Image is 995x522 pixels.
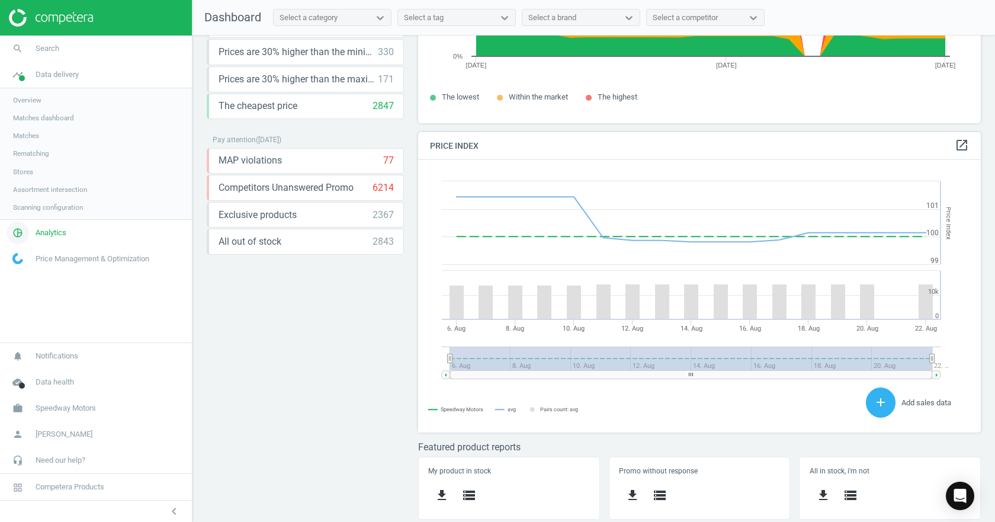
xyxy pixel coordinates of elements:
[13,149,49,158] span: Rematching
[928,288,939,296] text: 10k
[598,92,637,101] span: The highest
[36,377,74,388] span: Data health
[509,92,568,101] span: Within the market
[930,257,939,265] text: 99
[219,181,354,194] span: Competitors Unanswered Promo
[13,95,41,105] span: Overview
[901,398,951,407] span: Add sales data
[428,467,589,475] h5: My product in stock
[874,395,888,409] i: add
[219,209,297,222] span: Exclusive products
[540,406,578,412] tspan: Pairs count: avg
[428,482,455,510] button: get_app
[856,325,878,332] tspan: 20. Aug
[7,63,29,86] i: timeline
[7,345,29,367] i: notifications
[36,254,149,264] span: Price Management & Optimization
[36,403,96,414] span: Speedway Motors
[404,12,444,23] div: Select a tag
[7,397,29,419] i: work
[219,73,378,86] span: Prices are 30% higher than the maximal
[36,351,78,361] span: Notifications
[681,325,702,332] tspan: 14. Aug
[453,53,463,60] text: 0%
[13,167,33,177] span: Stores
[441,407,483,413] tspan: Speedway Motors
[619,467,780,475] h5: Promo without response
[442,92,479,101] span: The lowest
[926,201,939,210] text: 101
[915,325,937,332] tspan: 22. Aug
[798,325,820,332] tspan: 18. Aug
[619,482,646,510] button: get_app
[13,185,87,194] span: Assortment intersection
[373,100,394,113] div: 2847
[935,312,939,320] text: 0
[508,406,516,412] tspan: avg
[7,449,29,472] i: headset_mic
[13,131,39,140] span: Matches
[934,362,949,370] tspan: 22. …
[13,203,83,212] span: Scanning configuration
[945,207,952,239] tspan: Price Index
[837,482,864,510] button: storage
[7,37,29,60] i: search
[378,73,394,86] div: 171
[373,181,394,194] div: 6214
[955,138,969,152] i: open_in_new
[36,228,66,238] span: Analytics
[716,62,737,69] tspan: [DATE]
[466,62,487,69] tspan: [DATE]
[7,222,29,244] i: pie_chart_outlined
[866,388,895,418] button: add
[36,455,85,466] span: Need our help?
[378,46,394,59] div: 330
[383,154,394,167] div: 77
[219,154,282,167] span: MAP violations
[12,253,23,264] img: wGWNvw8QSZomAAAAABJRU5ErkJggg==
[256,136,281,144] span: ( [DATE] )
[219,46,378,59] span: Prices are 30% higher than the minimum
[563,325,585,332] tspan: 10. Aug
[219,100,297,113] span: The cheapest price
[36,482,104,492] span: Competera Products
[935,62,956,69] tspan: [DATE]
[9,9,93,27] img: ajHJNr6hYgQAAAAASUVORK5CYII=
[36,43,59,54] span: Search
[955,138,969,153] a: open_in_new
[36,69,79,80] span: Data delivery
[280,12,338,23] div: Select a category
[653,12,718,23] div: Select a competitor
[435,488,449,502] i: get_app
[739,325,761,332] tspan: 16. Aug
[447,325,466,332] tspan: 6. Aug
[455,482,483,510] button: storage
[926,229,939,237] text: 100
[418,441,981,453] h3: Featured product reports
[167,504,181,518] i: chevron_left
[625,488,640,502] i: get_app
[219,235,281,248] span: All out of stock
[810,482,837,510] button: get_app
[7,423,29,446] i: person
[816,488,830,502] i: get_app
[843,488,858,502] i: storage
[653,488,667,502] i: storage
[373,209,394,222] div: 2367
[621,325,643,332] tspan: 12. Aug
[946,482,974,510] div: Open Intercom Messenger
[462,488,476,502] i: storage
[528,12,576,23] div: Select a brand
[159,504,189,519] button: chevron_left
[646,482,673,510] button: storage
[36,429,92,440] span: [PERSON_NAME]
[418,132,981,160] h4: Price Index
[204,10,261,24] span: Dashboard
[810,467,971,475] h5: All in stock, i'm not
[506,325,524,332] tspan: 8. Aug
[7,371,29,393] i: cloud_done
[373,235,394,248] div: 2843
[213,136,256,144] span: Pay attention
[13,113,74,123] span: Matches dashboard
